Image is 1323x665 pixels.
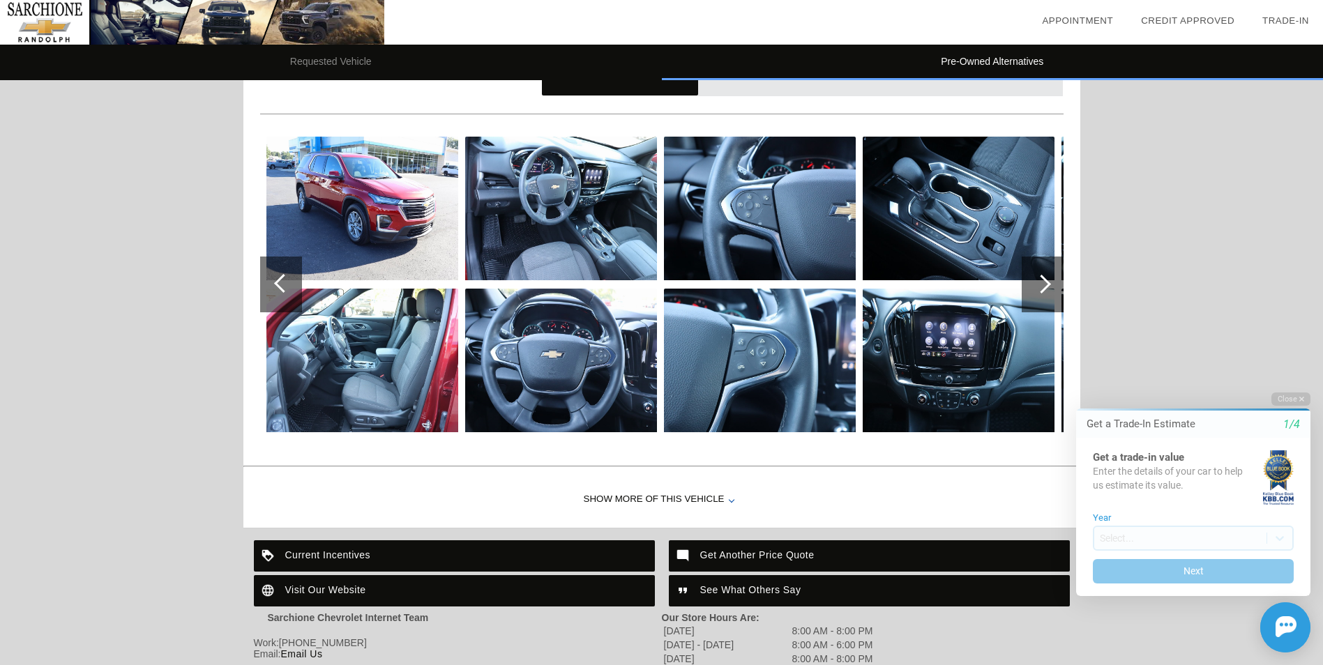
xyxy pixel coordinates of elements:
[266,137,458,280] img: image.aspx
[254,540,285,572] img: ic_loyalty_white_24dp_2x.png
[254,648,662,659] div: Email:
[1061,137,1253,280] img: image.aspx
[243,472,1080,528] div: Show More of this Vehicle
[669,575,700,606] img: ic_format_quote_white_24dp_2x.png
[792,625,874,637] td: 8:00 AM - 8:00 PM
[254,575,285,606] img: ic_language_white_24dp_2x.png
[268,612,429,623] strong: Sarchione Chevrolet Internet Team
[1141,15,1234,26] a: Credit Approved
[280,648,322,659] a: Email Us
[1047,380,1323,665] iframe: Chat Assistance
[863,289,1054,432] img: image.aspx
[1042,15,1113,26] a: Appointment
[664,289,856,432] img: image.aspx
[1061,289,1253,432] img: image.aspx
[792,639,874,651] td: 8:00 AM - 6:00 PM
[663,625,790,637] td: [DATE]
[266,289,458,432] img: image.aspx
[669,540,1070,572] a: Get Another Price Quote
[663,639,790,651] td: [DATE] - [DATE]
[863,137,1054,280] img: image.aspx
[662,612,759,623] strong: Our Store Hours Are:
[792,652,874,665] td: 8:00 AM - 8:00 PM
[663,652,790,665] td: [DATE]
[664,137,856,280] img: image.aspx
[254,540,655,572] a: Current Incentives
[254,575,655,606] a: Visit Our Website
[465,137,657,280] img: image.aspx
[465,289,657,432] img: image.aspx
[1262,15,1309,26] a: Trade-In
[669,540,700,572] img: ic_mode_comment_white_24dp_2x.png
[254,637,662,648] div: Work:
[279,637,367,648] span: [PHONE_NUMBER]
[669,575,1070,606] a: See What Others Say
